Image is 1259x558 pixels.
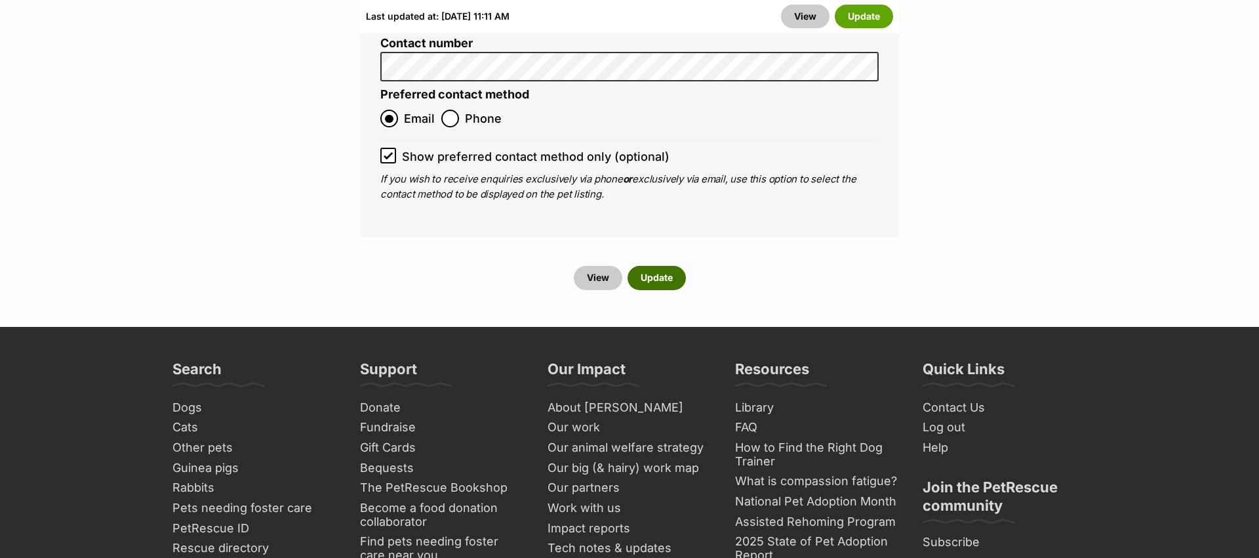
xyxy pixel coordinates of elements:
label: Contact number [380,37,879,51]
a: View [574,266,622,290]
p: If you wish to receive enquiries exclusively via phone exclusively via email, use this option to ... [380,172,879,202]
a: Log out [917,418,1092,438]
button: Update [835,5,893,28]
h3: Support [360,360,417,386]
div: Last updated at: [DATE] 11:11 AM [366,5,510,28]
b: or [623,173,633,185]
h3: Our Impact [548,360,626,386]
h3: Quick Links [923,360,1005,386]
span: Email [404,110,435,127]
a: Guinea pigs [167,458,342,479]
a: Subscribe [917,532,1092,553]
a: National Pet Adoption Month [730,492,904,512]
a: The PetRescue Bookshop [355,478,529,498]
h3: Resources [735,360,809,386]
a: How to Find the Right Dog Trainer [730,438,904,471]
a: Become a food donation collaborator [355,498,529,532]
a: Rabbits [167,478,342,498]
a: View [781,5,829,28]
a: Contact Us [917,398,1092,418]
a: Donate [355,398,529,418]
h3: Search [172,360,222,386]
a: Cats [167,418,342,438]
span: Phone [465,110,502,127]
a: Our work [542,418,717,438]
a: FAQ [730,418,904,438]
a: Bequests [355,458,529,479]
span: Show preferred contact method only (optional) [402,148,669,165]
a: Library [730,398,904,418]
a: About [PERSON_NAME] [542,398,717,418]
a: Our animal welfare strategy [542,438,717,458]
a: Gift Cards [355,438,529,458]
button: Update [628,266,686,290]
a: PetRescue ID [167,519,342,539]
a: Impact reports [542,519,717,539]
h3: Join the PetRescue community [923,478,1087,523]
a: Pets needing foster care [167,498,342,519]
a: What is compassion fatigue? [730,471,904,492]
a: Our partners [542,478,717,498]
a: Dogs [167,398,342,418]
a: Work with us [542,498,717,519]
a: Help [917,438,1092,458]
a: Other pets [167,438,342,458]
a: Our big (& hairy) work map [542,458,717,479]
a: Fundraise [355,418,529,438]
a: Assisted Rehoming Program [730,512,904,532]
label: Preferred contact method [380,88,529,102]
